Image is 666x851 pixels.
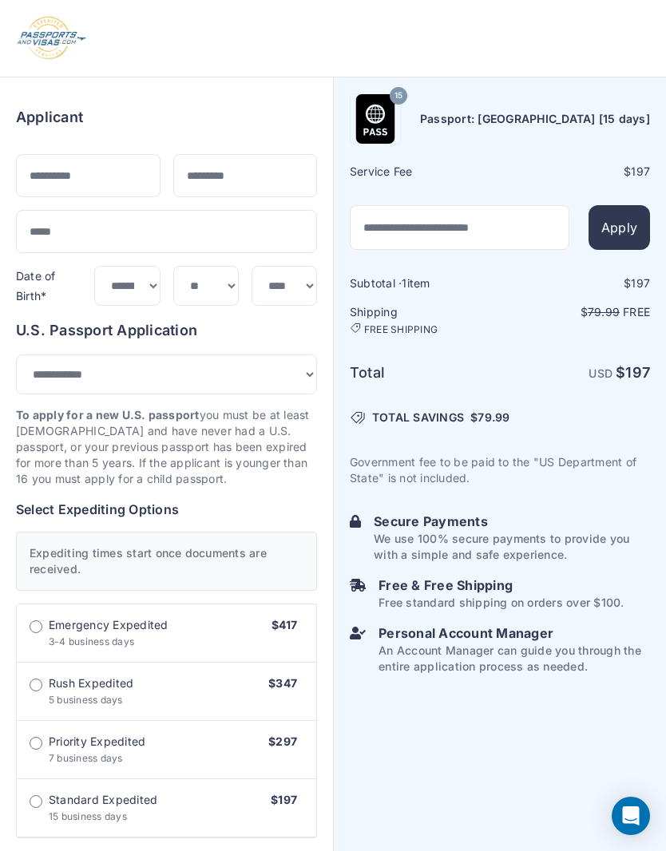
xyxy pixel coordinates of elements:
h6: Applicant [16,106,83,129]
span: 5 business days [49,694,123,706]
span: Free [623,305,650,319]
h6: Subtotal · item [350,275,498,291]
span: FREE SHIPPING [364,323,438,336]
span: Priority Expedited [49,734,145,750]
h6: Personal Account Manager [379,623,650,643]
span: 197 [625,364,650,381]
span: $347 [268,676,297,690]
p: $ [501,304,650,320]
h6: Secure Payments [374,512,650,531]
img: Product Name [351,94,400,144]
h6: Free & Free Shipping [379,576,624,595]
h6: Service Fee [350,164,498,180]
label: Date of Birth* [16,269,56,303]
p: Government fee to be paid to the "US Department of State" is not included. [350,454,650,486]
span: 197 [631,276,650,290]
h6: Total [350,362,498,384]
div: $ [501,164,650,180]
h6: Passport: [GEOGRAPHIC_DATA] [15 days] [420,111,650,127]
p: An Account Manager can guide you through the entire application process as needed. [379,643,650,675]
span: $197 [271,793,297,806]
p: you must be at least [DEMOGRAPHIC_DATA] and have never had a U.S. passport, or your previous pass... [16,407,317,487]
div: $ [501,275,650,291]
span: TOTAL SAVINGS [372,410,464,425]
span: 7 business days [49,752,123,764]
h6: Shipping [350,304,498,336]
span: 197 [631,164,650,178]
h6: U.S. Passport Application [16,319,317,342]
div: Expediting times start once documents are received. [16,532,317,591]
span: USD [589,366,612,380]
strong: $ [616,364,650,381]
span: Rush Expedited [49,675,133,691]
h6: Select Expediting Options [16,500,317,519]
span: 1 [402,276,406,290]
span: $297 [268,734,297,748]
span: 79.99 [478,410,509,424]
span: 79.99 [588,305,620,319]
strong: To apply for a new U.S. passport [16,408,200,422]
span: 15 [394,85,402,106]
span: 15 business days [49,810,127,822]
img: Logo [16,16,87,61]
p: Free standard shipping on orders over $100. [379,595,624,611]
span: Standard Expedited [49,792,157,808]
span: $417 [272,618,297,631]
span: $ [470,410,509,425]
span: Emergency Expedited [49,617,168,633]
button: Apply [589,205,650,250]
div: Open Intercom Messenger [612,797,650,835]
span: 3-4 business days [49,635,134,647]
p: We use 100% secure payments to provide you with a simple and safe experience. [374,531,650,563]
